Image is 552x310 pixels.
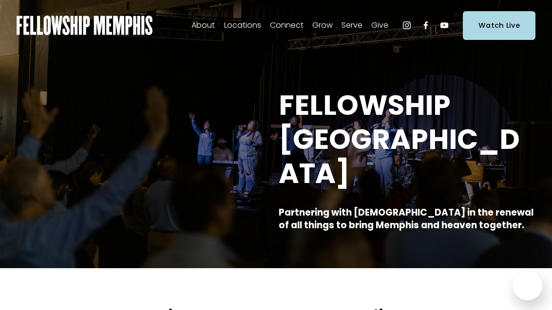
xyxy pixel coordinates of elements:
[371,18,388,33] span: Give
[439,20,449,30] a: YouTube
[191,18,215,33] span: About
[342,18,362,33] a: folder dropdown
[402,20,412,30] a: Instagram
[224,18,261,33] a: folder dropdown
[371,18,388,33] a: folder dropdown
[279,206,535,232] strong: Partnering with [DEMOGRAPHIC_DATA] in the renewal of all things to bring Memphis and heaven toget...
[312,18,333,33] a: folder dropdown
[191,18,215,33] a: folder dropdown
[224,18,261,33] span: Locations
[270,18,304,33] a: folder dropdown
[279,86,520,193] strong: FELLOWSHIP [GEOGRAPHIC_DATA]
[312,18,333,33] span: Grow
[270,18,304,33] span: Connect
[421,20,431,30] a: Facebook
[17,16,152,35] img: Fellowship Memphis
[463,11,535,40] a: Watch Live
[342,18,362,33] span: Serve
